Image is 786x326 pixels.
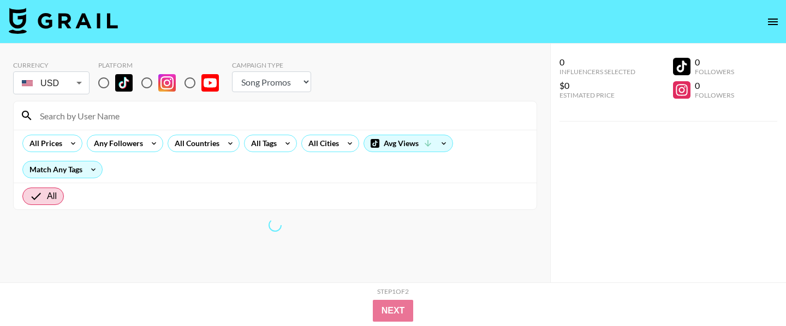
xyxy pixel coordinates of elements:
div: Avg Views [364,135,452,152]
img: Instagram [158,74,176,92]
div: 0 [559,57,635,68]
img: Grail Talent [9,8,118,34]
div: $0 [559,80,635,91]
span: Refreshing lists, bookers, clients, countries, tags, cities, talent, talent... [269,219,282,232]
div: Currency [13,61,90,69]
div: Match Any Tags [23,161,102,178]
div: Step 1 of 2 [377,287,409,295]
button: open drawer [762,11,784,33]
span: All [47,190,57,203]
button: Next [373,300,414,322]
div: Any Followers [87,135,145,152]
div: Followers [695,91,734,99]
div: Campaign Type [232,61,311,69]
div: All Cities [302,135,341,152]
div: 0 [695,80,734,91]
div: All Tags [245,135,279,152]
div: USD [15,74,87,93]
div: 0 [695,57,734,68]
div: All Countries [168,135,222,152]
input: Search by User Name [33,107,530,124]
div: Influencers Selected [559,68,635,76]
img: TikTok [115,74,133,92]
div: Followers [695,68,734,76]
div: All Prices [23,135,64,152]
img: YouTube [201,74,219,92]
div: Estimated Price [559,91,635,99]
div: Platform [98,61,228,69]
